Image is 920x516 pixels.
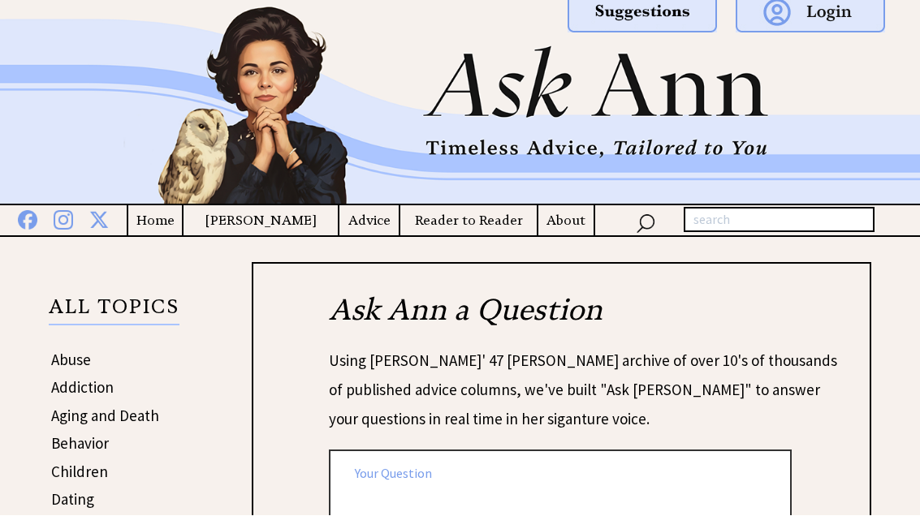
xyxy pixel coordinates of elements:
[128,211,182,231] a: Home
[51,406,159,426] a: Aging and Death
[400,211,537,231] a: Reader to Reader
[49,299,179,326] p: ALL TOPICS
[51,490,94,510] a: Dating
[18,208,37,230] img: facebook%20blue.png
[339,211,399,231] a: Advice
[636,211,655,234] img: search_nav.png
[89,208,109,230] img: x%20blue.png
[54,208,73,230] img: instagram%20blue.png
[329,291,843,346] h2: Ask Ann a Question
[184,211,338,231] a: [PERSON_NAME]
[538,211,594,231] a: About
[51,350,91,370] a: Abuse
[684,208,875,234] input: search
[329,346,843,450] div: Using [PERSON_NAME]' 47 [PERSON_NAME] archive of over 10's of thousands of published advice colum...
[51,434,109,454] a: Behavior
[51,378,114,398] a: Addiction
[51,462,108,482] a: Children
